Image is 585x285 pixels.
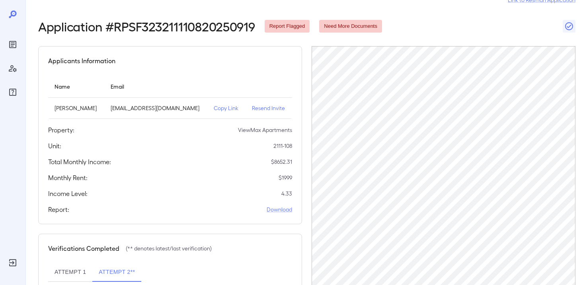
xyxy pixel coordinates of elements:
[267,206,292,213] a: Download
[48,189,88,198] h5: Income Level:
[563,20,575,33] button: Close Report
[48,263,92,282] button: Attempt 1
[48,205,69,214] h5: Report:
[92,263,141,282] button: Attempt 2**
[214,104,239,112] p: Copy Link
[48,141,61,151] h5: Unit:
[265,23,310,30] span: Report Flagged
[111,104,201,112] p: [EMAIL_ADDRESS][DOMAIN_NAME]
[252,104,286,112] p: Resend Invite
[6,62,19,75] div: Manage Users
[126,244,212,252] p: (** denotes latest/last verification)
[238,126,292,134] p: ViewMax Apartments
[38,19,255,33] h2: Application # RPSF323211110820250919
[6,256,19,269] div: Log Out
[48,75,104,98] th: Name
[271,158,292,166] p: $ 8652.31
[48,157,111,167] h5: Total Monthly Income:
[279,174,292,182] p: $ 1999
[104,75,208,98] th: Email
[48,75,292,119] table: simple table
[48,173,88,182] h5: Monthly Rent:
[273,142,292,150] p: 2111-108
[48,244,119,253] h5: Verifications Completed
[6,86,19,99] div: FAQ
[6,38,19,51] div: Reports
[48,56,115,66] h5: Applicants Information
[281,190,292,198] p: 4.33
[319,23,382,30] span: Need More Documents
[48,125,74,135] h5: Property:
[55,104,98,112] p: [PERSON_NAME]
